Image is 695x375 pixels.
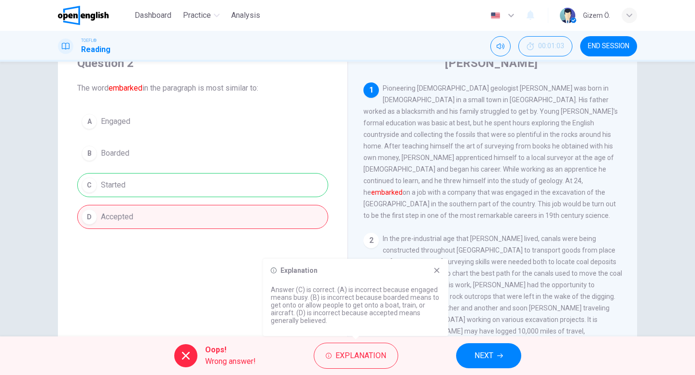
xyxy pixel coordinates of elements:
div: Gizem Ö. [583,10,610,21]
span: Analysis [231,10,260,21]
span: Explanation [335,349,386,362]
div: 1 [363,82,379,98]
span: Practice [183,10,211,21]
span: END SESSION [588,42,629,50]
span: Oops! [205,344,256,356]
h1: Reading [81,44,111,55]
h4: Question 2 [77,55,328,71]
span: Dashboard [135,10,171,21]
h6: Explanation [280,267,318,274]
div: Hide [518,36,572,56]
p: Answer (C) is correct. (A) is incorrect because engaged means busy. (B) is incorrect because boar... [271,286,441,324]
font: embarked [109,83,142,93]
span: 00:01:03 [538,42,564,50]
font: embarked [371,188,403,196]
img: OpenEnglish logo [58,6,109,25]
span: Wrong answer! [205,356,256,367]
img: en [489,12,501,19]
span: TOEFL® [81,37,97,44]
span: NEXT [474,349,493,362]
span: The word in the paragraph is most similar to: [77,82,328,94]
div: Mute [490,36,511,56]
h4: [PERSON_NAME] [445,55,538,71]
img: Profile picture [560,8,575,23]
div: 2 [363,233,379,248]
span: Pioneering [DEMOGRAPHIC_DATA] geologist [PERSON_NAME] was born in [DEMOGRAPHIC_DATA] in a small t... [363,84,618,219]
